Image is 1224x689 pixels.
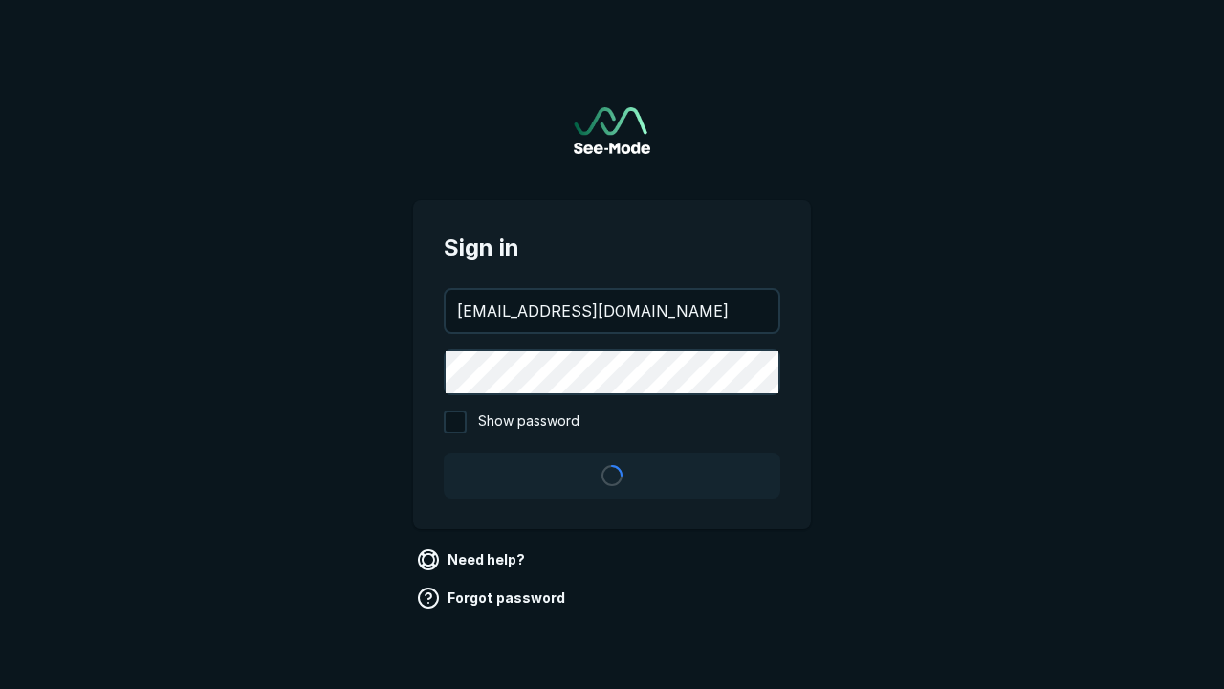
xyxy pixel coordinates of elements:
a: Need help? [413,545,533,575]
img: See-Mode Logo [574,107,650,154]
span: Sign in [444,231,780,265]
input: your@email.com [446,290,778,332]
a: Go to sign in [574,107,650,154]
a: Forgot password [413,583,573,613]
span: Show password [478,411,579,433]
